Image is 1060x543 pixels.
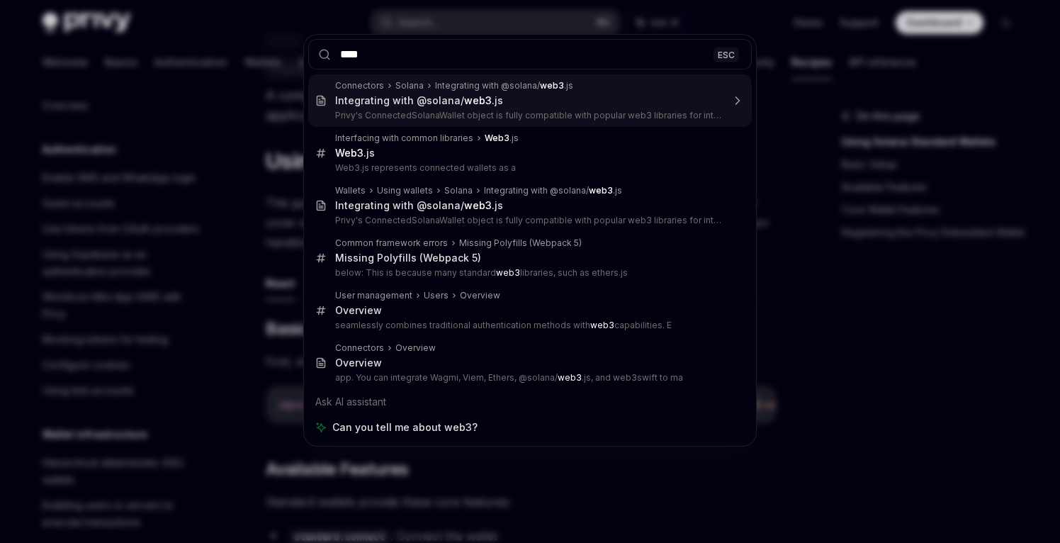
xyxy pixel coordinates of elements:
[540,80,564,91] b: web3
[335,185,366,196] div: Wallets
[459,237,582,249] div: Missing Polyfills (Webpack 5)
[335,162,722,174] p: Web3.js represents connected wallets as a
[444,185,473,196] div: Solana
[395,80,424,91] div: Solana
[496,267,520,278] b: web3
[335,290,412,301] div: User management
[335,147,363,159] b: Web3
[590,320,614,330] b: web3
[464,199,492,211] b: web3
[395,342,436,354] div: Overview
[335,237,448,249] div: Common framework errors
[335,133,473,144] div: Interfacing with common libraries
[435,80,573,91] div: Integrating with @solana/ .js
[464,94,492,106] b: web3
[335,357,382,369] div: Overview
[377,185,433,196] div: Using wallets
[335,80,384,91] div: Connectors
[335,110,722,121] p: Privy's ConnectedSolanaWallet object is fully compatible with popular web3 libraries for interfacin
[335,199,503,212] div: Integrating with @solana/ .js
[332,420,478,435] span: Can you tell me about web3?
[335,320,722,331] p: seamlessly combines traditional authentication methods with capabilities. E
[335,267,722,279] p: below: This is because many standard libraries, such as ethers.js
[558,372,582,383] b: web3
[335,215,722,226] p: Privy's ConnectedSolanaWallet object is fully compatible with popular web3 libraries for interfacin
[485,133,509,143] b: Web3
[335,304,382,317] div: Overview
[335,94,503,107] div: Integrating with @solana/ .js
[335,372,722,384] p: app. You can integrate Wagmi, Viem, Ethers, @solana/ .js, and web3swift to ma
[714,47,739,62] div: ESC
[335,147,375,159] div: .js
[460,290,500,301] div: Overview
[589,185,613,196] b: web3
[485,133,519,144] div: .js
[484,185,622,196] div: Integrating with @solana/ .js
[335,342,384,354] div: Connectors
[308,389,752,415] div: Ask AI assistant
[335,252,481,264] div: Missing Polyfills (Webpack 5)
[424,290,449,301] div: Users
